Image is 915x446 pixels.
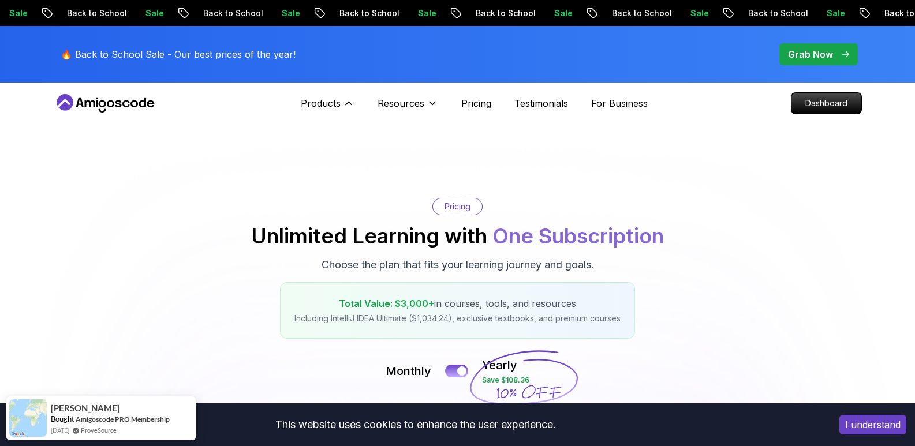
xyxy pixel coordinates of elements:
span: Bought [51,414,74,423]
p: Dashboard [791,93,861,114]
a: ProveSource [81,425,117,435]
p: Monthly [386,363,431,379]
p: Sale [424,8,461,19]
p: Back to School [346,8,424,19]
p: Grab Now [788,47,833,61]
p: Sale [833,8,870,19]
p: 🔥 Back to School Sale - Our best prices of the year! [61,47,296,61]
p: Sale [697,8,734,19]
a: Amigoscode PRO Membership [76,415,170,423]
p: Back to School [755,8,833,19]
a: Pricing [461,96,491,110]
p: Sale [16,8,53,19]
div: This website uses cookies to enhance the user experience. [9,412,822,437]
p: Products [301,96,341,110]
a: Testimonials [514,96,568,110]
p: Sale [288,8,325,19]
button: Resources [378,96,438,119]
button: Products [301,96,354,119]
a: For Business [591,96,648,110]
p: Back to School [618,8,697,19]
p: Back to School [210,8,288,19]
img: provesource social proof notification image [9,399,47,437]
p: Back to School [482,8,561,19]
p: Sale [561,8,597,19]
p: Resources [378,96,424,110]
p: Back to School [73,8,152,19]
p: Sale [152,8,189,19]
button: Accept cookies [839,415,906,434]
a: Dashboard [791,92,862,114]
span: [DATE] [51,425,69,435]
span: [PERSON_NAME] [51,403,120,413]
